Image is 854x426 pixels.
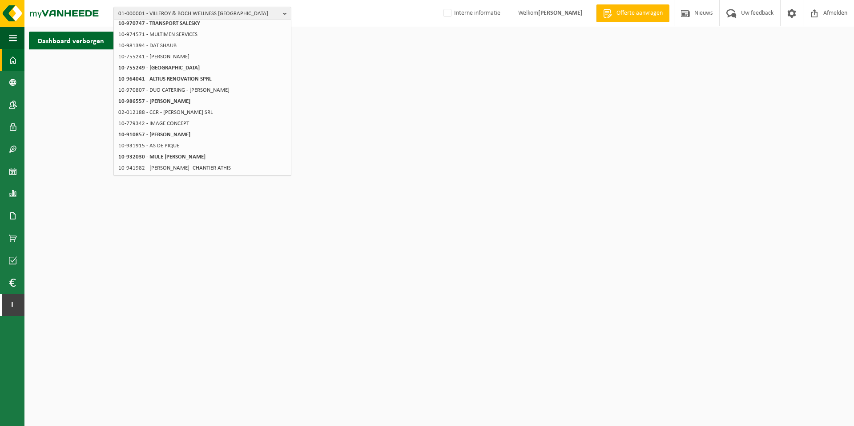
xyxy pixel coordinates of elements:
strong: 10-964041 - ALTIUS RENOVATION SPRL [118,76,212,82]
span: 01-000001 - VILLEROY & BOCH WELLNESS [GEOGRAPHIC_DATA] [118,7,279,20]
h2: Dashboard verborgen [29,32,113,49]
li: 10-779342 - IMAGE CONCEPT [116,118,289,129]
label: Interne informatie [442,7,500,20]
li: 10-931915 - AS DE PIQUE [116,140,289,151]
strong: 10-986557 - [PERSON_NAME] [118,98,190,104]
span: Offerte aanvragen [614,9,665,18]
span: I [9,294,16,316]
strong: 10-755249 - [GEOGRAPHIC_DATA] [118,65,200,71]
li: 10-941982 - [PERSON_NAME]- CHANTIER ATHIS [116,162,289,174]
li: 10-981394 - DAT SHAUB [116,40,289,51]
strong: [PERSON_NAME] [538,10,583,16]
strong: 10-970747 - TRANSPORT SALESKY [118,20,200,26]
strong: 10-932030 - MULE [PERSON_NAME] [118,154,205,160]
li: 10-974571 - MULTIMEN SERVICES [116,29,289,40]
button: 01-000001 - VILLEROY & BOCH WELLNESS [GEOGRAPHIC_DATA] [113,7,291,20]
li: 02-012188 - CCR - [PERSON_NAME] SRL [116,107,289,118]
li: 10-970807 - DUO CATERING - [PERSON_NAME] [116,85,289,96]
a: Offerte aanvragen [596,4,669,22]
li: 10-755241 - [PERSON_NAME] [116,51,289,62]
strong: 10-910857 - [PERSON_NAME] [118,132,190,138]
